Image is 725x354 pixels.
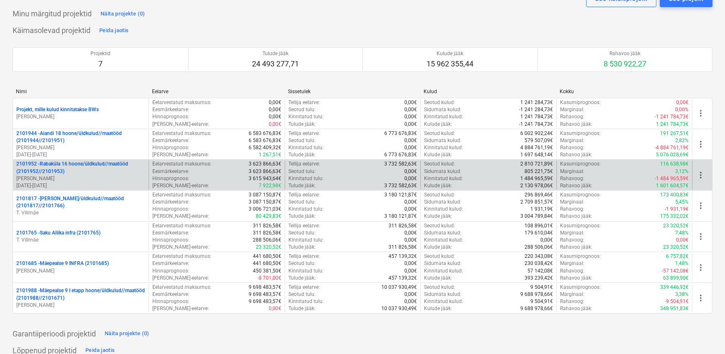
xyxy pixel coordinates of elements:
[249,160,281,168] p: 3 623 866,63€
[663,275,689,282] p: 63 899,90€
[253,237,281,244] p: 288 506,06€
[252,59,299,69] p: 24 493 277,71
[560,253,601,260] p: Kasumiprognoos :
[253,260,281,267] p: 441 680,50€
[16,229,145,244] div: 2101765 -Saku Allika infra (2101765)T. Villmäe
[560,291,584,298] p: Marginaal :
[269,305,281,312] p: 0,00€
[404,106,417,113] p: 0,00€
[253,222,281,229] p: 311 826,58€
[663,222,689,229] p: 23 320,52€
[152,305,209,312] p: [PERSON_NAME]-eelarve :
[256,244,281,251] p: 23 320,52€
[16,260,145,274] div: 2101685 -Mäepealse 9 INFRA (2101685)[PERSON_NAME]
[675,137,689,144] p: 2,82%
[152,237,189,244] p: Hinnaprognoos :
[604,59,646,69] p: 8 530 922,27
[152,144,189,151] p: Hinnaprognoos :
[696,262,706,273] span: more_vert
[384,191,417,199] p: 3 180 121,87€
[560,199,584,206] p: Marginaal :
[424,253,455,260] p: Seotud kulud :
[288,291,316,298] p: Seotud tulu :
[524,244,553,251] p: 288 506,06€
[100,9,145,19] div: Näita projekte (0)
[520,160,553,168] p: 2 810 721,89€
[16,106,145,120] div: Projekt, mille kulud kinnitatakse BWs[PERSON_NAME]
[288,284,320,291] p: Tellija eelarve :
[249,291,281,298] p: 9 698 483,57€
[288,151,316,158] p: Tulude jääk :
[288,137,316,144] p: Seotud tulu :
[288,199,316,206] p: Seotud tulu :
[152,130,211,137] p: Eelarvestatud maksumus :
[427,59,473,69] p: 15 962 355,44
[404,144,417,151] p: 0,00€
[662,267,689,275] p: -57 142,08€
[253,267,281,275] p: 450 381,50€
[249,130,281,137] p: 6 583 676,83€
[249,144,281,151] p: 6 582 409,32€
[560,260,584,267] p: Marginaal :
[381,305,417,312] p: 10 037 930,49€
[675,199,689,206] p: 5,45%
[288,267,324,275] p: Kinnitatud tulu :
[404,229,417,237] p: 0,00€
[540,237,553,244] p: 0,00€
[520,182,553,189] p: 2 130 978,06€
[288,182,316,189] p: Tulude jääk :
[560,130,601,137] p: Kasumiprognoos :
[604,50,646,57] p: Rahavoo jääk
[257,275,281,282] p: -8 701,00€
[520,144,553,151] p: 4 884 761,19€
[520,151,553,158] p: 1 697 648,14€
[675,291,689,298] p: 3,38%
[424,151,452,158] p: Kulude jääk :
[249,298,281,305] p: 9 698 483,57€
[288,160,320,168] p: Tellija eelarve :
[404,113,417,120] p: 0,00€
[675,229,689,237] p: 7,48%
[384,130,417,137] p: 6 773 676,83€
[288,113,324,120] p: Kinnitatud tulu :
[288,260,316,267] p: Seotud tulu :
[288,206,324,213] p: Kinnitatud tulu :
[288,305,316,312] p: Tulude jääk :
[560,89,689,94] div: Kokku
[560,267,584,275] p: Rahavoog :
[560,222,601,229] p: Kasumiprognoos :
[424,291,461,298] p: Sidumata kulud :
[560,168,584,175] p: Marginaal :
[655,113,689,120] p: -1 241 784,73€
[696,201,706,211] span: more_vert
[560,191,601,199] p: Kasumiprognoos :
[249,137,281,144] p: 6 583 676,83€
[152,182,209,189] p: [PERSON_NAME]-eelarve :
[424,89,553,94] div: Kulud
[388,275,417,282] p: 457 139,32€
[520,213,553,220] p: 3 004 789,84€
[655,144,689,151] p: -4 884 761,19€
[424,199,461,206] p: Sidumata kulud :
[288,253,320,260] p: Tellija eelarve :
[404,260,417,267] p: 0,00€
[675,260,689,267] p: 1,48%
[249,206,281,213] p: 3 006 721,03€
[384,151,417,158] p: 6 773 676,83€
[249,284,281,291] p: 9 698 483,57€
[16,237,145,244] p: T. Villmäe
[16,130,145,144] p: 2101944 - Aiandi 18 hoone/üldkulud//maatööd (2101944//2101951)
[696,293,706,303] span: more_vert
[288,213,316,220] p: Tulude jääk :
[660,191,689,199] p: 173 400,83€
[152,244,209,251] p: [PERSON_NAME]-eelarve :
[660,130,689,137] p: 191 267,51€
[560,175,584,182] p: Rahavoog :
[404,168,417,175] p: 0,00€
[520,99,553,106] p: 1 241 284,73€
[665,206,689,213] p: -1 931,19€
[388,244,417,251] p: 311 826,58€
[388,222,417,229] p: 311 826,58€
[696,139,706,149] span: more_vert
[152,160,211,168] p: Eelarvestatud maksumus :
